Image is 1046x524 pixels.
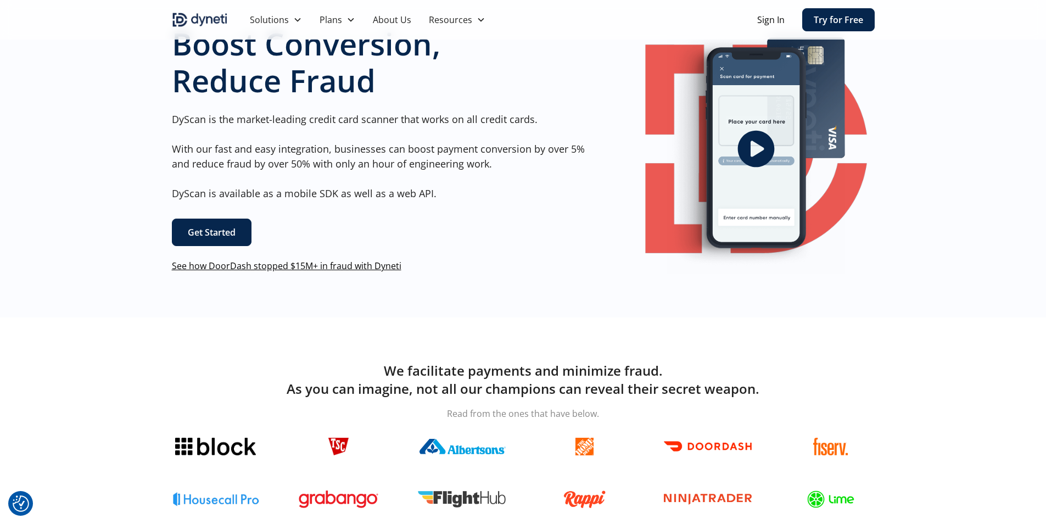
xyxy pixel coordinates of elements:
[172,492,260,506] img: Housecall Pro
[418,491,506,508] img: FlightHub
[250,13,289,26] div: Solutions
[299,490,379,508] img: Grabango
[172,407,875,420] p: Read from the ones that have below.
[813,438,848,455] img: Fiserv logo
[807,490,854,508] img: Lime Logo
[172,112,594,201] p: DyScan is the market-leading credit card scanner that works on all credit cards. With our fast an...
[429,13,472,26] div: Resources
[667,24,845,274] img: Image of a mobile Dyneti UI scanning a credit card
[172,361,875,398] h2: We facilitate payments and minimize fraud. As you can imagine, not all our champions can reveal t...
[328,438,348,455] img: TSC
[172,11,228,29] img: Dyneti indigo logo
[418,439,506,454] img: Albertsons
[563,490,605,508] img: Rappi logo
[175,438,255,455] img: Block logo
[172,11,228,29] a: home
[575,438,593,455] img: The home depot logo
[172,25,594,99] h1: Boost Conversion, Reduce Fraud
[664,441,752,451] img: Doordash logo
[172,219,251,246] a: Get Started
[757,13,785,26] a: Sign In
[637,24,875,274] a: open lightbox
[320,13,342,26] div: Plans
[241,9,311,31] div: Solutions
[802,8,875,31] a: Try for Free
[13,495,29,512] button: Consent Preferences
[13,495,29,512] img: Revisit consent button
[664,494,752,505] img: Ninjatrader logo
[311,9,364,31] div: Plans
[172,260,401,272] a: See how DoorDash stopped $15M+ in fraud with Dyneti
